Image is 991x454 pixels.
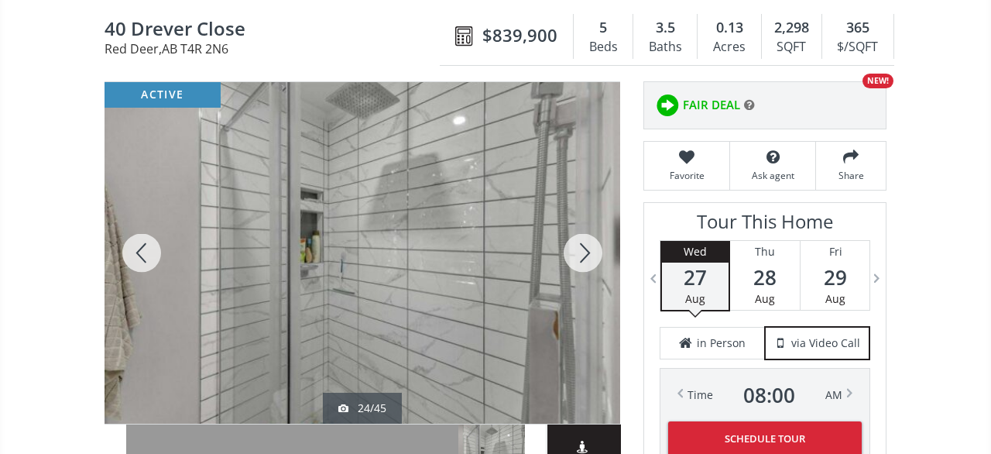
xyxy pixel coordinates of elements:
[482,23,557,47] span: $839,900
[688,384,842,406] div: Time AM
[683,97,740,113] span: FAIR DEAL
[105,19,447,43] span: 40 Drever Close
[662,267,729,288] span: 27
[730,241,799,263] div: Thu
[743,384,795,406] span: 08 : 00
[652,90,683,121] img: rating icon
[825,291,845,306] span: Aug
[755,291,775,306] span: Aug
[660,211,870,240] h3: Tour This Home
[801,267,870,288] span: 29
[662,241,729,263] div: Wed
[105,82,620,424] div: 40 Drever Close Red Deer, AB T4R 2N6 - Photo 24 of 45
[830,36,886,59] div: $/SQFT
[791,335,860,351] span: via Video Call
[705,36,753,59] div: Acres
[774,18,809,38] span: 2,298
[685,291,705,306] span: Aug
[641,36,689,59] div: Baths
[730,267,799,288] span: 28
[641,18,689,38] div: 3.5
[862,74,893,88] div: NEW!
[697,335,746,351] span: in Person
[105,82,221,108] div: active
[830,18,886,38] div: 365
[824,169,878,182] span: Share
[581,36,625,59] div: Beds
[738,169,808,182] span: Ask agent
[801,241,870,263] div: Fri
[581,18,625,38] div: 5
[705,18,753,38] div: 0.13
[105,43,447,55] span: Red Deer , AB T4R 2N6
[338,401,386,416] div: 24/45
[770,36,814,59] div: SQFT
[652,169,722,182] span: Favorite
